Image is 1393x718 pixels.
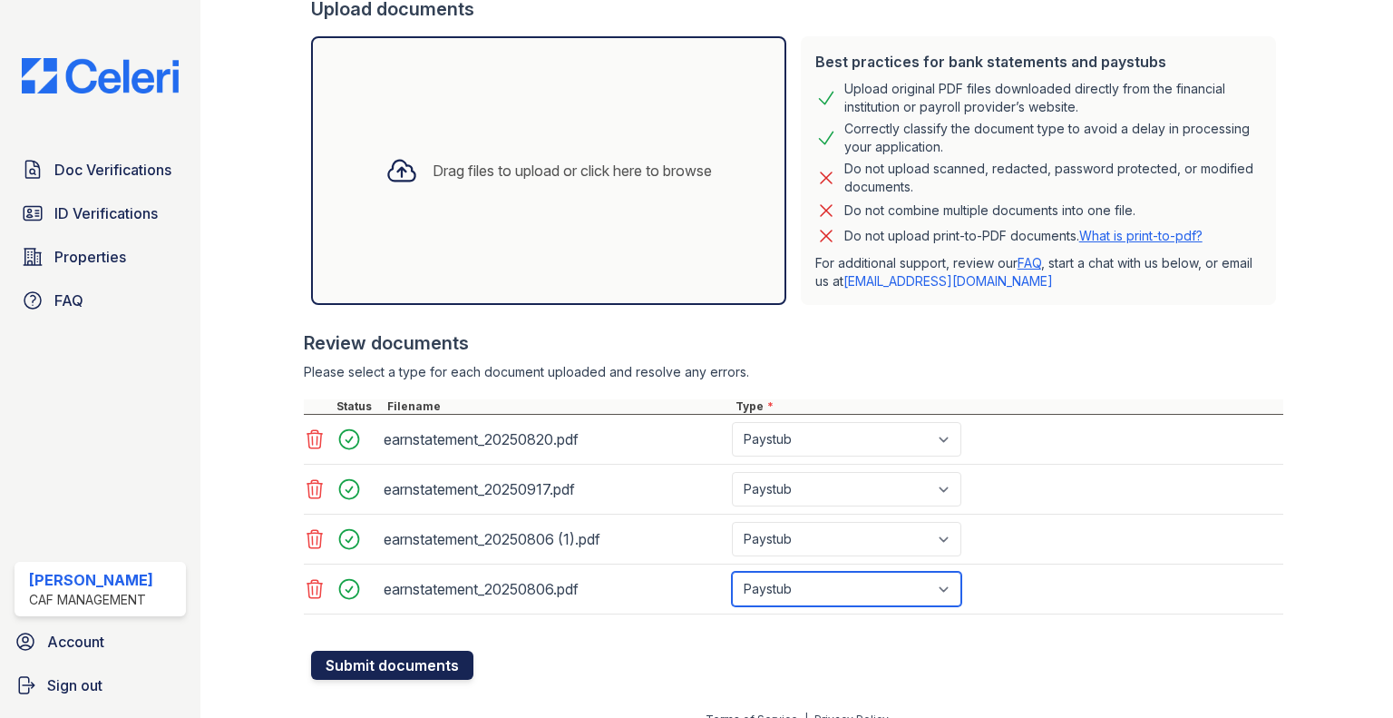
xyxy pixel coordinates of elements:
[54,290,83,311] span: FAQ
[843,273,1053,289] a: [EMAIL_ADDRESS][DOMAIN_NAME]
[15,195,186,231] a: ID Verifications
[47,631,104,653] span: Account
[15,282,186,319] a: FAQ
[844,160,1261,196] div: Do not upload scanned, redacted, password protected, or modified documents.
[732,399,1283,414] div: Type
[54,202,158,224] span: ID Verifications
[844,200,1135,221] div: Do not combine multiple documents into one file.
[1079,228,1203,243] a: What is print-to-pdf?
[47,674,102,696] span: Sign out
[29,569,153,591] div: [PERSON_NAME]
[384,525,725,554] div: earnstatement_20250806 (1).pdf
[304,330,1283,356] div: Review documents
[815,51,1261,73] div: Best practices for bank statements and paystubs
[815,254,1261,290] p: For additional support, review our , start a chat with us below, or email us at
[7,58,193,93] img: CE_Logo_Blue-a8612792a0a2168367f1c8372b55b34899dd931a85d93a1a3d3e32e68fde9ad4.png
[15,239,186,275] a: Properties
[15,152,186,188] a: Doc Verifications
[384,399,732,414] div: Filename
[384,575,725,604] div: earnstatement_20250806.pdf
[1018,255,1041,270] a: FAQ
[311,651,473,680] button: Submit documents
[384,425,725,454] div: earnstatement_20250820.pdf
[7,624,193,660] a: Account
[7,667,193,703] a: Sign out
[333,399,384,414] div: Status
[844,227,1203,245] p: Do not upload print-to-PDF documents.
[384,475,725,504] div: earnstatement_20250917.pdf
[844,120,1261,156] div: Correctly classify the document type to avoid a delay in processing your application.
[54,246,126,268] span: Properties
[433,160,712,182] div: Drag files to upload or click here to browse
[844,80,1261,116] div: Upload original PDF files downloaded directly from the financial institution or payroll provider’...
[29,591,153,609] div: CAF Management
[54,159,171,181] span: Doc Verifications
[304,363,1283,381] div: Please select a type for each document uploaded and resolve any errors.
